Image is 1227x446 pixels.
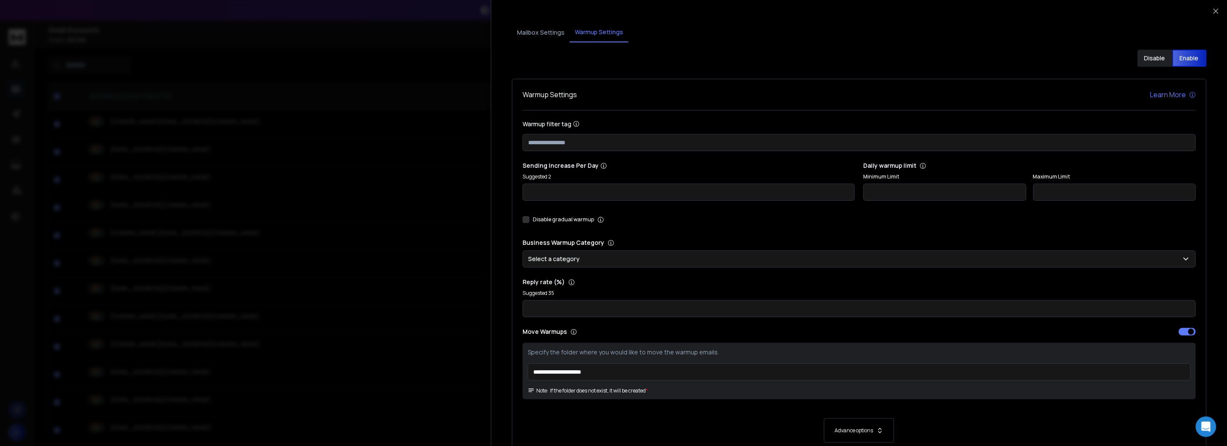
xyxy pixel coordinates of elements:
[523,161,855,170] p: Sending Increase Per Day
[570,23,628,42] button: Warmup Settings
[1196,416,1216,437] div: Open Intercom Messenger
[863,161,1196,170] p: Daily warmup limit
[523,89,577,100] h1: Warmup Settings
[1150,89,1196,100] a: Learn More
[1138,50,1206,67] button: DisableEnable
[528,348,1191,357] p: Specify the folder where you would like to move the warmup emails.
[533,216,594,223] label: Disable gradual warmup
[528,255,583,263] p: Select a category
[835,427,873,434] p: Advance options
[1138,50,1172,67] button: Disable
[523,121,1196,127] label: Warmup filter tag
[512,23,570,42] button: Mailbox Settings
[523,278,1196,286] p: Reply rate (%)
[863,173,1026,180] label: Minimum Limit
[523,290,1196,297] p: Suggested 35
[523,238,1196,247] p: Business Warmup Category
[523,173,855,180] p: Suggested 2
[1033,173,1196,180] label: Maximum Limit
[523,327,857,336] p: Move Warmups
[528,387,548,394] span: Note:
[1172,50,1207,67] button: Enable
[550,387,646,394] p: If the folder does not exist, it will be created
[531,418,1187,443] button: Advance options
